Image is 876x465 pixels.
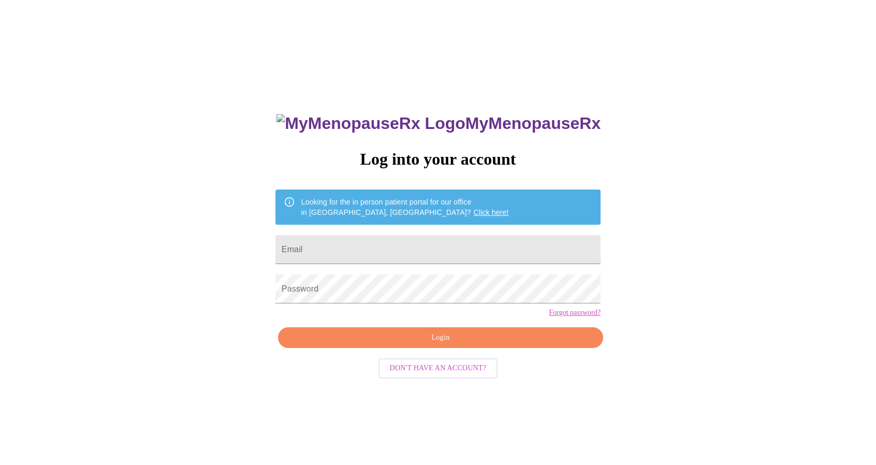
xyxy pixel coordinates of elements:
div: Looking for the in person patient portal for our office in [GEOGRAPHIC_DATA], [GEOGRAPHIC_DATA]? [301,193,509,222]
h3: Log into your account [275,150,601,169]
a: Click here! [474,208,509,216]
span: Login [290,331,591,344]
a: Forgot password? [549,309,601,317]
button: Don't have an account? [378,358,498,379]
h3: MyMenopauseRx [276,114,601,133]
img: MyMenopauseRx Logo [276,114,465,133]
span: Don't have an account? [390,362,487,375]
button: Login [278,327,603,348]
a: Don't have an account? [376,363,501,372]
